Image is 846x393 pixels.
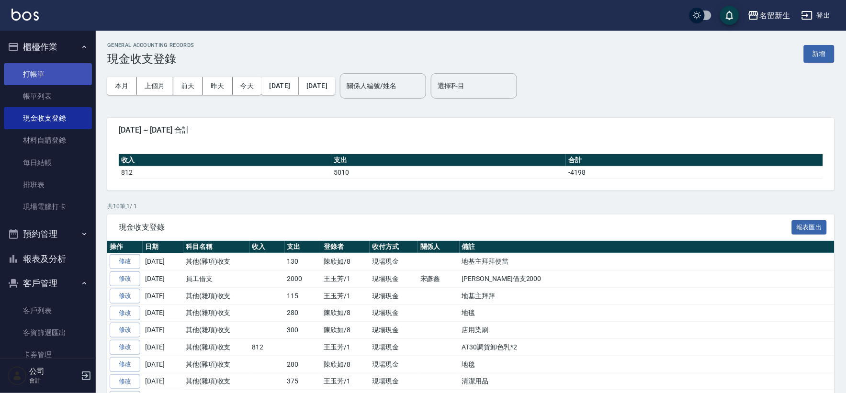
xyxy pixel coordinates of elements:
[4,85,92,107] a: 帳單列表
[744,6,794,25] button: 名留新生
[29,376,78,385] p: 會計
[4,344,92,366] a: 卡券管理
[321,287,370,304] td: 王玉芳/1
[4,322,92,344] a: 客資篩選匯出
[183,322,250,339] td: 其他(雜項)收支
[460,339,835,356] td: AT30調貨卸色乳*2
[107,241,143,253] th: 操作
[321,270,370,288] td: 王玉芳/1
[4,174,92,196] a: 排班表
[566,154,823,167] th: 合計
[110,323,140,337] a: 修改
[4,63,92,85] a: 打帳單
[119,125,823,135] span: [DATE] ~ [DATE] 合計
[143,241,183,253] th: 日期
[285,270,322,288] td: 2000
[285,322,322,339] td: 300
[4,152,92,174] a: 每日結帳
[321,339,370,356] td: 王玉芳/1
[4,247,92,271] button: 報表及分析
[143,304,183,322] td: [DATE]
[370,253,418,270] td: 現場現金
[370,270,418,288] td: 現場現金
[460,241,835,253] th: 備註
[183,339,250,356] td: 其他(雜項)收支
[285,241,322,253] th: 支出
[285,287,322,304] td: 115
[137,77,173,95] button: 上個月
[285,253,322,270] td: 130
[110,340,140,355] a: 修改
[4,300,92,322] a: 客戶列表
[183,287,250,304] td: 其他(雜項)收支
[370,287,418,304] td: 現場現金
[261,77,298,95] button: [DATE]
[804,49,835,58] a: 新增
[460,322,835,339] td: 店用染刷
[460,373,835,390] td: 清潔用品
[285,304,322,322] td: 280
[143,270,183,288] td: [DATE]
[321,304,370,322] td: 陳欣如/8
[203,77,233,95] button: 昨天
[299,77,335,95] button: [DATE]
[107,202,835,211] p: 共 10 筆, 1 / 1
[566,166,823,179] td: -4198
[107,42,194,48] h2: GENERAL ACCOUNTING RECORDS
[285,373,322,390] td: 375
[110,289,140,303] a: 修改
[107,52,194,66] h3: 現金收支登錄
[143,356,183,373] td: [DATE]
[183,373,250,390] td: 其他(雜項)收支
[460,253,835,270] td: 地基主拜拜便當
[460,287,835,304] td: 地基主拜拜
[4,271,92,296] button: 客戶管理
[321,356,370,373] td: 陳欣如/8
[460,270,835,288] td: [PERSON_NAME]借支2000
[110,254,140,269] a: 修改
[110,374,140,389] a: 修改
[4,222,92,247] button: 預約管理
[321,253,370,270] td: 陳欣如/8
[119,223,792,232] span: 現金收支登錄
[792,220,827,235] button: 報表匯出
[798,7,835,24] button: 登出
[370,322,418,339] td: 現場現金
[119,166,331,179] td: 812
[183,241,250,253] th: 科目名稱
[29,367,78,376] h5: 公司
[183,356,250,373] td: 其他(雜項)收支
[321,241,370,253] th: 登錄者
[331,154,566,167] th: 支出
[143,253,183,270] td: [DATE]
[418,241,460,253] th: 關係人
[804,45,835,63] button: 新增
[143,287,183,304] td: [DATE]
[4,107,92,129] a: 現金收支登錄
[173,77,203,95] button: 前天
[4,34,92,59] button: 櫃檯作業
[110,271,140,286] a: 修改
[250,339,285,356] td: 812
[460,356,835,373] td: 地毯
[11,9,39,21] img: Logo
[143,339,183,356] td: [DATE]
[107,77,137,95] button: 本月
[370,356,418,373] td: 現場現金
[321,373,370,390] td: 王玉芳/1
[183,304,250,322] td: 其他(雜項)收支
[119,154,331,167] th: 收入
[183,253,250,270] td: 其他(雜項)收支
[370,241,418,253] th: 收付方式
[4,196,92,218] a: 現場電腦打卡
[331,166,566,179] td: 5010
[143,373,183,390] td: [DATE]
[759,10,790,22] div: 名留新生
[250,241,285,253] th: 收入
[143,322,183,339] td: [DATE]
[370,304,418,322] td: 現場現金
[460,304,835,322] td: 地毯
[233,77,262,95] button: 今天
[4,129,92,151] a: 材料自購登錄
[183,270,250,288] td: 員工借支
